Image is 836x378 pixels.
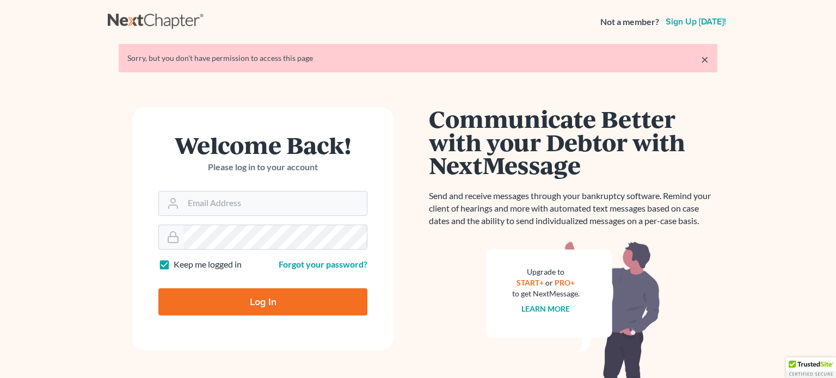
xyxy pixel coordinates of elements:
[786,357,836,378] div: TrustedSite Certified
[158,288,367,315] input: Log In
[127,53,709,64] div: Sorry, but you don't have permission to access this page
[701,53,709,66] a: ×
[183,191,367,215] input: Email Address
[429,190,717,227] p: Send and receive messages through your bankruptcy software. Remind your client of hearings and mo...
[512,267,580,277] div: Upgrade to
[174,258,242,271] label: Keep me logged in
[429,107,717,177] h1: Communicate Better with your Debtor with NextMessage
[158,133,367,157] h1: Welcome Back!
[517,278,544,287] a: START+
[600,16,659,28] strong: Not a member?
[555,278,575,287] a: PRO+
[663,17,728,26] a: Sign up [DATE]!
[158,161,367,173] p: Please log in to your account
[512,288,580,299] div: to get NextMessage.
[546,278,554,287] span: or
[279,259,367,269] a: Forgot your password?
[522,304,570,313] a: Learn more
